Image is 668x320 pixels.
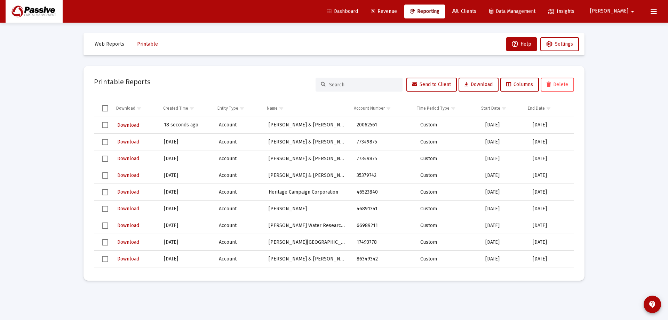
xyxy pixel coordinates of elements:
[528,117,574,134] td: [DATE]
[484,5,541,18] a: Data Management
[327,8,358,14] span: Dashboard
[352,267,415,284] td: 86349342
[528,167,574,184] td: [DATE]
[279,106,284,111] span: Show filter options for column 'Name'
[95,41,124,47] span: Web Reports
[117,156,139,162] span: Download
[451,106,456,111] span: Show filter options for column 'Time Period Type'
[117,254,140,264] button: Download
[264,134,352,150] td: [PERSON_NAME] & [PERSON_NAME] JTWROS
[264,234,352,251] td: [PERSON_NAME][GEOGRAPHIC_DATA] Endowment Charity
[214,150,264,167] td: Account
[528,150,574,167] td: [DATE]
[89,37,130,51] button: Web Reports
[217,106,238,111] div: Entity Type
[102,223,108,229] div: Select row
[117,206,139,212] span: Download
[117,237,140,247] button: Download
[480,201,528,217] td: [DATE]
[264,184,352,201] td: Heritage Campaign Corporation
[102,122,108,128] div: Select row
[464,81,493,87] span: Download
[321,5,364,18] a: Dashboard
[590,8,628,14] span: [PERSON_NAME]
[214,134,264,150] td: Account
[117,220,140,231] button: Download
[489,8,535,14] span: Data Management
[415,150,480,167] td: Custom
[480,234,528,251] td: [DATE]
[102,239,108,245] div: Select row
[415,201,480,217] td: Custom
[386,106,391,111] span: Show filter options for column 'Account Number'
[159,134,214,150] td: [DATE]
[582,4,645,18] button: [PERSON_NAME]
[163,106,188,111] div: Created Time
[352,234,415,251] td: 17493778
[528,234,574,251] td: [DATE]
[102,256,108,262] div: Select row
[410,8,439,14] span: Reporting
[480,267,528,284] td: [DATE]
[406,78,457,92] button: Send to Client
[628,5,637,18] mat-icon: arrow_drop_down
[548,8,574,14] span: Insights
[506,37,537,51] button: Help
[528,267,574,284] td: [DATE]
[214,184,264,201] td: Account
[264,267,352,284] td: [PERSON_NAME] & [PERSON_NAME]
[412,100,476,117] td: Column Time Period Type
[528,106,545,111] div: End Date
[159,150,214,167] td: [DATE]
[506,81,533,87] span: Columns
[132,37,164,51] button: Printable
[239,106,245,111] span: Show filter options for column 'Entity Type'
[102,156,108,162] div: Select row
[117,187,140,197] button: Download
[189,106,194,111] span: Show filter options for column 'Created Time'
[528,217,574,234] td: [DATE]
[352,217,415,234] td: 66989211
[480,184,528,201] td: [DATE]
[415,217,480,234] td: Custom
[159,117,214,134] td: 18 seconds ago
[480,217,528,234] td: [DATE]
[540,37,579,51] button: Settings
[512,41,531,47] span: Help
[264,117,352,134] td: [PERSON_NAME] & [PERSON_NAME]
[371,8,397,14] span: Revenue
[528,134,574,150] td: [DATE]
[102,172,108,179] div: Select row
[480,167,528,184] td: [DATE]
[648,300,657,309] mat-icon: contact_support
[159,217,214,234] td: [DATE]
[159,201,214,217] td: [DATE]
[543,5,580,18] a: Insights
[214,251,264,267] td: Account
[267,106,278,111] div: Name
[541,78,574,92] button: Delete
[158,100,213,117] td: Column Created Time
[11,5,57,18] img: Dashboard
[480,117,528,134] td: [DATE]
[412,81,451,87] span: Send to Client
[528,201,574,217] td: [DATE]
[480,251,528,267] td: [DATE]
[102,206,108,212] div: Select row
[329,82,397,88] input: Search
[415,267,480,284] td: Custom
[117,170,140,180] button: Download
[102,139,108,145] div: Select row
[264,217,352,234] td: [PERSON_NAME] Water Research Center Pension Trust
[480,150,528,167] td: [DATE]
[159,184,214,201] td: [DATE]
[352,184,415,201] td: 46523840
[546,106,551,111] span: Show filter options for column 'End Date'
[214,201,264,217] td: Account
[352,251,415,267] td: 86349342
[415,167,480,184] td: Custom
[213,100,262,117] td: Column Entity Type
[214,217,264,234] td: Account
[415,234,480,251] td: Custom
[352,117,415,134] td: 20062561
